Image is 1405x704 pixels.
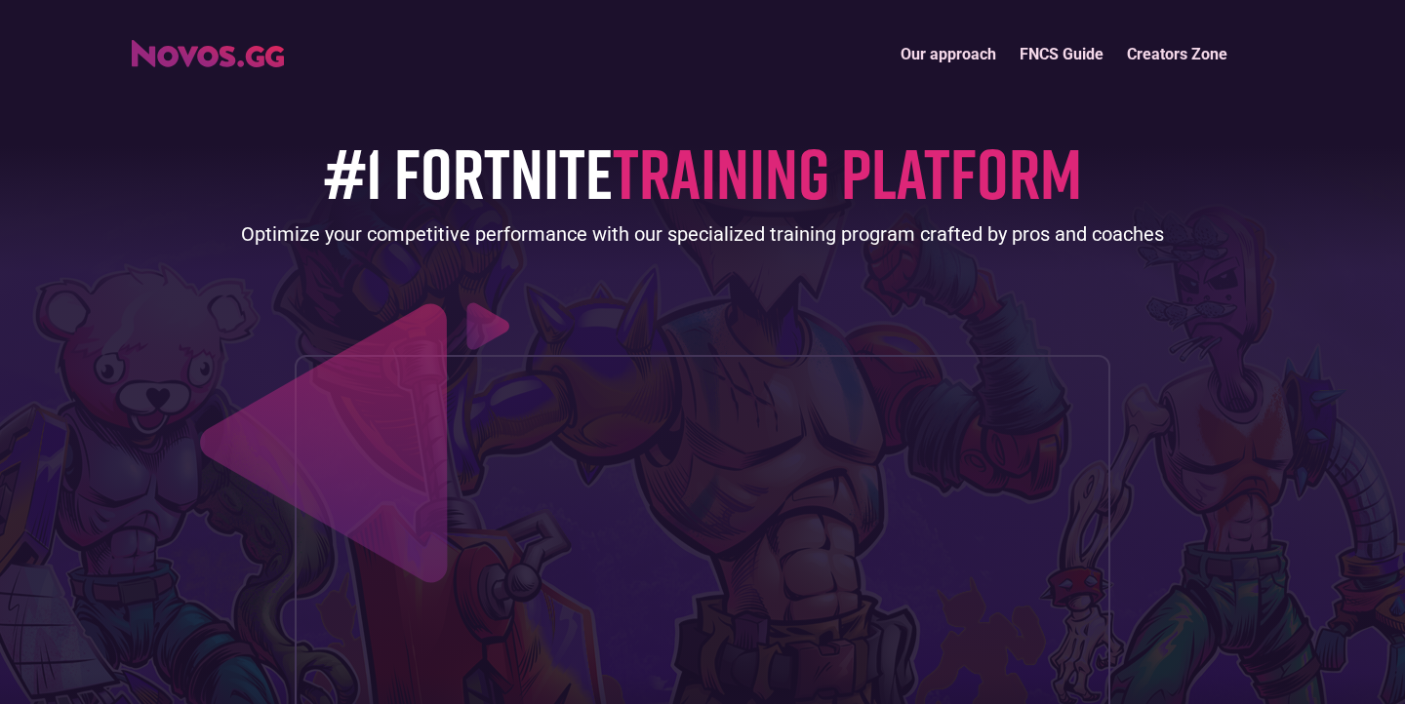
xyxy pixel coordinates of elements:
[1008,33,1115,75] a: FNCS Guide
[132,33,284,67] a: home
[324,134,1082,211] h1: #1 FORTNITE
[241,220,1164,248] div: Optimize your competitive performance with our specialized training program crafted by pros and c...
[889,33,1008,75] a: Our approach
[613,130,1082,215] span: TRAINING PLATFORM
[1115,33,1239,75] a: Creators Zone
